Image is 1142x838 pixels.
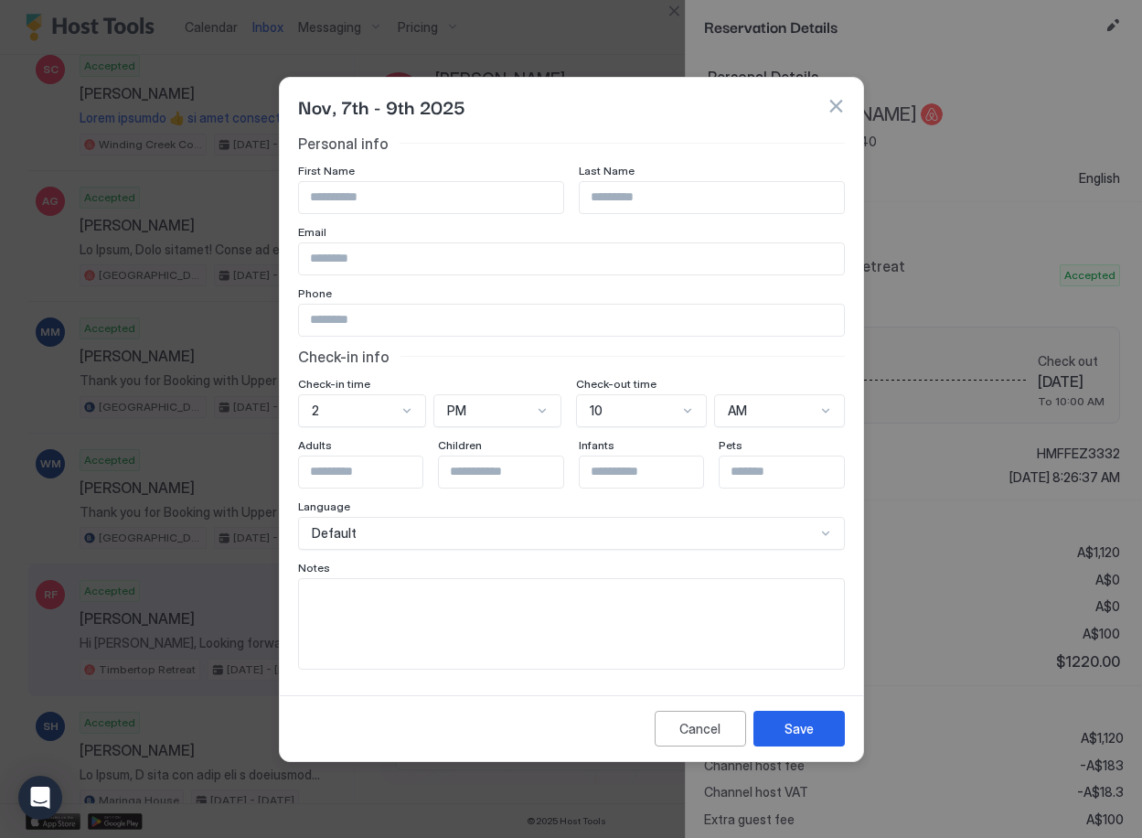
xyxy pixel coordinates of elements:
[312,403,319,419] span: 2
[438,438,482,452] span: Children
[299,305,844,336] input: Input Field
[590,403,603,419] span: 10
[298,348,390,366] span: Check-in info
[298,438,332,452] span: Adults
[299,579,844,669] textarea: Input Field
[298,92,465,120] span: Nov, 7th - 9th 2025
[576,377,656,391] span: Check-out time
[299,243,844,274] input: Input Field
[655,711,746,747] button: Cancel
[298,225,326,239] span: Email
[18,776,62,820] div: Open Intercom Messenger
[784,719,814,738] div: Save
[298,134,389,153] span: Personal info
[298,377,370,391] span: Check-in time
[298,164,355,177] span: First Name
[299,457,449,488] input: Input Field
[720,457,870,488] input: Input Field
[439,457,589,488] input: Input Field
[299,182,563,213] input: Input Field
[298,561,330,575] span: Notes
[719,438,742,452] span: Pets
[579,438,614,452] span: Infants
[580,457,730,488] input: Input Field
[728,403,747,419] span: AM
[298,500,350,513] span: Language
[298,286,332,300] span: Phone
[753,711,845,747] button: Save
[580,182,844,213] input: Input Field
[312,525,357,542] span: Default
[679,719,720,738] div: Cancel
[579,164,635,177] span: Last Name
[447,403,466,419] span: PM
